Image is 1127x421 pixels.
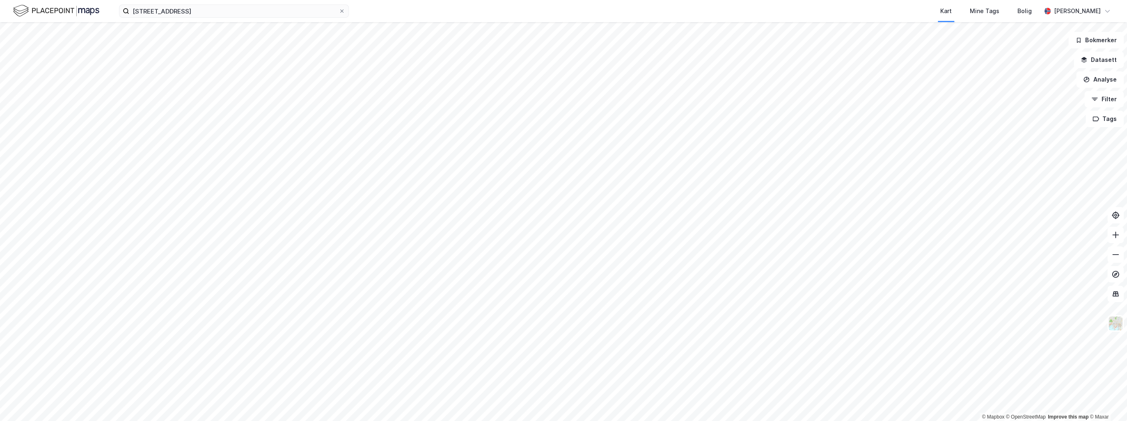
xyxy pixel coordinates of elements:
iframe: Chat Widget [1086,382,1127,421]
a: OpenStreetMap [1006,414,1046,420]
div: Bolig [1017,6,1032,16]
div: Kart [940,6,952,16]
div: Kontrollprogram for chat [1086,382,1127,421]
button: Datasett [1074,52,1124,68]
button: Bokmerker [1068,32,1124,48]
button: Filter [1084,91,1124,107]
input: Søk på adresse, matrikkel, gårdeiere, leietakere eller personer [129,5,339,17]
a: Improve this map [1048,414,1088,420]
img: Z [1108,316,1123,331]
div: Mine Tags [970,6,999,16]
img: logo.f888ab2527a4732fd821a326f86c7f29.svg [13,4,99,18]
div: [PERSON_NAME] [1054,6,1101,16]
button: Analyse [1076,71,1124,88]
button: Tags [1086,111,1124,127]
a: Mapbox [982,414,1004,420]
